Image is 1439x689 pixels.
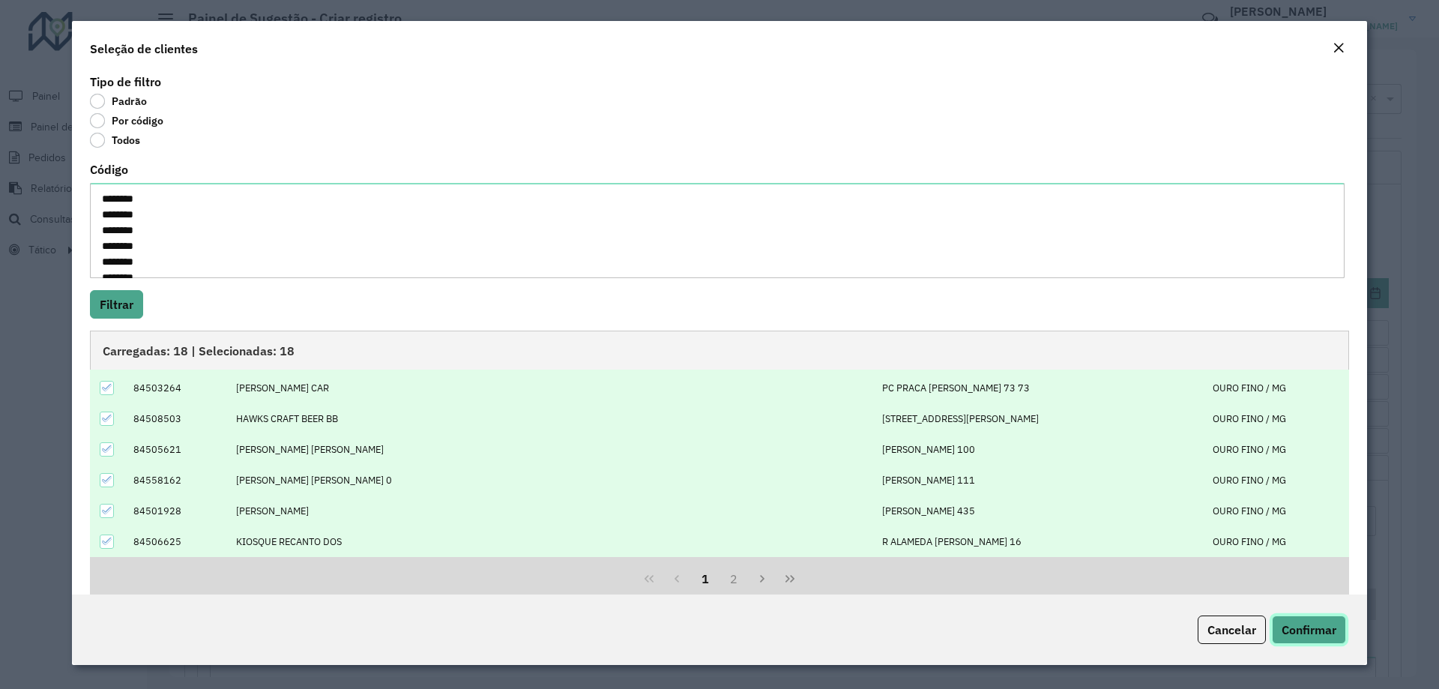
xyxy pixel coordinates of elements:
[125,434,228,465] td: 84505621
[229,526,706,557] td: KIOSQUE RECANTO DOS
[1333,42,1345,54] em: Fechar
[90,113,163,128] label: Por código
[229,373,706,403] td: [PERSON_NAME] CAR
[125,403,228,434] td: 84508503
[90,331,1349,370] div: Carregadas: 18 | Selecionadas: 18
[875,465,1205,496] td: [PERSON_NAME] 111
[1204,465,1348,496] td: OURO FINO / MG
[125,496,228,526] td: 84501928
[875,496,1205,526] td: [PERSON_NAME] 435
[875,434,1205,465] td: [PERSON_NAME] 100
[125,526,228,557] td: 84506625
[1272,616,1346,644] button: Confirmar
[748,565,776,593] button: Next Page
[229,403,706,434] td: HAWKS CRAFT BEER BB
[90,40,198,58] h4: Seleção de clientes
[1282,622,1336,637] span: Confirmar
[229,465,706,496] td: [PERSON_NAME] [PERSON_NAME] 0
[691,565,719,593] button: 1
[90,133,140,148] label: Todos
[90,73,161,91] label: Tipo de filtro
[776,565,804,593] button: Last Page
[125,373,228,403] td: 84503264
[125,465,228,496] td: 84558162
[90,94,147,109] label: Padrão
[229,434,706,465] td: [PERSON_NAME] [PERSON_NAME]
[1207,622,1256,637] span: Cancelar
[875,403,1205,434] td: [STREET_ADDRESS][PERSON_NAME]
[1204,403,1348,434] td: OURO FINO / MG
[1204,526,1348,557] td: OURO FINO / MG
[90,290,143,319] button: Filtrar
[875,526,1205,557] td: R ALAMEDA [PERSON_NAME] 16
[1328,39,1349,58] button: Close
[1204,373,1348,403] td: OURO FINO / MG
[229,496,706,526] td: [PERSON_NAME]
[875,373,1205,403] td: PC PRACA [PERSON_NAME] 73 73
[1204,434,1348,465] td: OURO FINO / MG
[1198,616,1266,644] button: Cancelar
[719,565,748,593] button: 2
[1204,496,1348,526] td: OURO FINO / MG
[90,160,128,178] label: Código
